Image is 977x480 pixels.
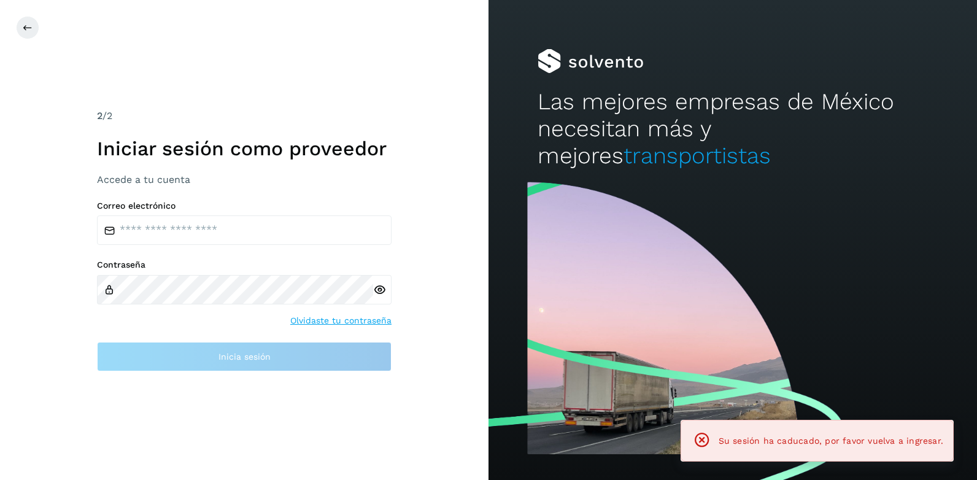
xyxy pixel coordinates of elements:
[97,174,392,185] h3: Accede a tu cuenta
[97,201,392,211] label: Correo electrónico
[97,137,392,160] h1: Iniciar sesión como proveedor
[624,142,771,169] span: transportistas
[97,260,392,270] label: Contraseña
[290,314,392,327] a: Olvidaste tu contraseña
[97,342,392,371] button: Inicia sesión
[218,352,271,361] span: Inicia sesión
[538,88,929,170] h2: Las mejores empresas de México necesitan más y mejores
[97,109,392,123] div: /2
[719,436,943,446] span: Su sesión ha caducado, por favor vuelva a ingresar.
[97,110,102,122] span: 2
